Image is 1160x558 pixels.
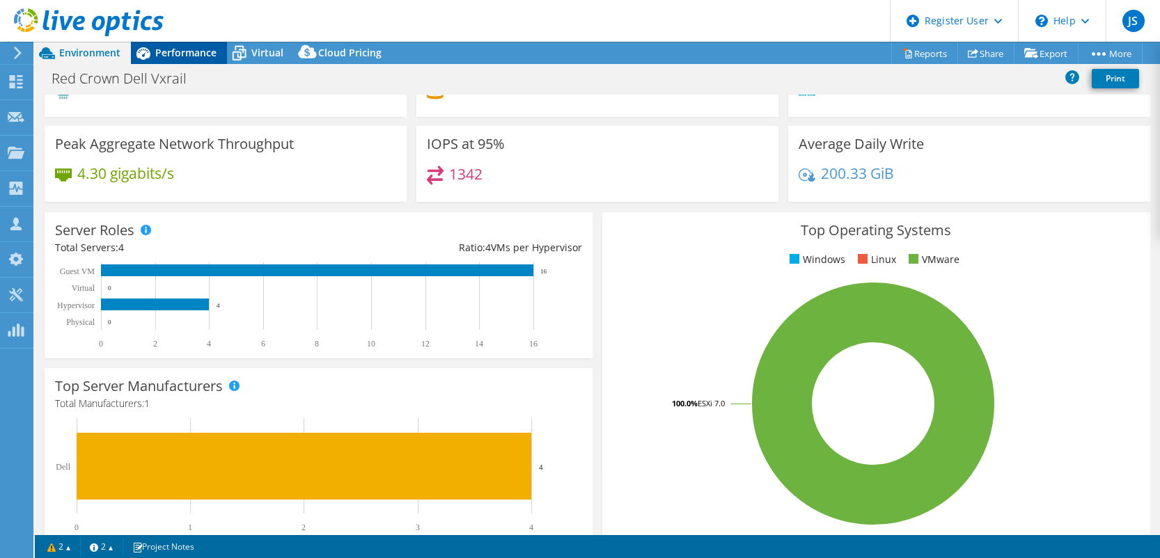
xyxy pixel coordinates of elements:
[153,339,157,349] text: 2
[315,339,319,349] text: 8
[123,538,204,555] a: Project Notes
[672,398,698,408] tspan: 100.0%
[854,252,896,267] li: Linux
[1014,42,1079,64] a: Export
[475,339,483,349] text: 14
[217,302,220,309] text: 4
[799,136,924,152] h3: Average Daily Write
[786,252,845,267] li: Windows
[57,301,95,310] text: Hypervisor
[251,46,283,59] span: Virtual
[821,166,894,181] h4: 200.33 GiB
[188,523,192,532] text: 1
[891,42,958,64] a: Reports
[529,339,538,349] text: 16
[613,223,1140,238] h3: Top Operating Systems
[905,252,959,267] li: VMware
[75,523,79,532] text: 0
[318,240,581,255] div: Ratio: VMs per Hypervisor
[60,266,95,276] text: Guest VM
[449,81,512,97] h4: 33.64 TiB
[118,241,124,254] span: 4
[1035,15,1048,27] svg: \n
[427,136,505,152] h3: IOPS at 95%
[38,538,81,555] a: 2
[540,268,547,275] text: 16
[108,319,111,326] text: 0
[539,463,543,471] text: 4
[66,317,95,327] text: Physical
[698,398,725,408] tspan: ESXi 7.0
[606,81,669,97] h4: 49.03 TiB
[80,538,123,555] a: 2
[144,397,150,410] span: 1
[59,46,120,59] span: Environment
[957,42,1014,64] a: Share
[1092,69,1139,88] a: Print
[207,339,211,349] text: 4
[55,396,582,411] h4: Total Manufacturers:
[45,71,208,86] h1: Red Crown Dell Vxrail
[155,46,217,59] span: Performance
[301,523,306,532] text: 2
[72,283,95,293] text: Virtual
[77,166,174,181] h4: 4.30 gigabits/s
[318,46,382,59] span: Cloud Pricing
[56,462,70,472] text: Dell
[367,339,375,349] text: 10
[55,378,223,394] h3: Top Server Manufacturers
[77,81,125,97] h4: 35 GHz
[226,81,253,97] h4: 36
[99,339,103,349] text: 0
[449,166,483,182] h4: 1342
[529,523,533,532] text: 4
[55,136,294,152] h3: Peak Aggregate Network Throughput
[931,81,1004,97] h4: 411.49 GiB
[55,223,134,238] h3: Server Roles
[1122,10,1145,32] span: JS
[141,81,210,97] h4: 79.20 GHz
[1078,42,1143,64] a: More
[528,81,590,97] h4: 15.39 TiB
[261,339,265,349] text: 6
[269,81,325,97] h4: 4
[55,240,318,255] div: Total Servers:
[485,241,491,254] span: 4
[821,81,915,97] h4: 194.97 GiB
[421,339,430,349] text: 12
[416,523,420,532] text: 3
[108,285,111,292] text: 0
